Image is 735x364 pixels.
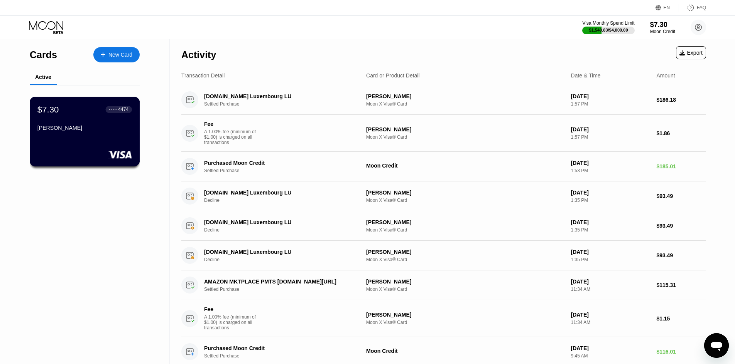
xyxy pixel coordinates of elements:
div: FAQ [697,5,706,10]
div: Fee [204,121,258,127]
div: Moon X Visa® Card [366,198,565,203]
div: Moon Credit [366,163,565,169]
div: $115.31 [656,282,706,288]
div: [DATE] [571,219,651,225]
div: A 1.00% fee (minimum of $1.00) is charged on all transactions [204,129,262,145]
div: Active [35,74,51,80]
div: [PERSON_NAME] [366,126,565,133]
div: $7.30 [650,21,675,29]
div: $93.49 [656,193,706,199]
div: Moon Credit [650,29,675,34]
div: $7.30Moon Credit [650,21,675,34]
div: $93.49 [656,252,706,258]
div: Settled Purchase [204,353,365,359]
div: $1.15 [656,315,706,322]
div: Settled Purchase [204,287,365,292]
div: Decline [204,257,365,262]
iframe: Button to launch messaging window [704,333,729,358]
div: $7.30 [37,104,59,114]
div: [DOMAIN_NAME] Luxembourg LU [204,93,354,99]
div: 11:34 AM [571,287,651,292]
div: 11:34 AM [571,320,651,325]
div: [PERSON_NAME] [366,219,565,225]
div: 1:57 PM [571,134,651,140]
div: Visa Monthly Spend Limit [582,20,634,26]
div: [DOMAIN_NAME] Luxembourg LU [204,219,354,225]
div: [DOMAIN_NAME] Luxembourg LUDecline[PERSON_NAME]Moon X Visa® Card[DATE]1:35 PM$93.49 [181,211,706,241]
div: FeeA 1.00% fee (minimum of $1.00) is charged on all transactions[PERSON_NAME]Moon X Visa® Card[DA... [181,115,706,152]
div: AMAZON MKTPLACE PMTS [DOMAIN_NAME][URL] [204,278,354,285]
div: Purchased Moon Credit [204,160,354,166]
div: [DATE] [571,126,651,133]
div: Moon X Visa® Card [366,101,565,107]
div: New Card [93,47,140,62]
div: [DOMAIN_NAME] Luxembourg LU [204,190,354,196]
div: Moon X Visa® Card [366,320,565,325]
div: Amount [656,72,675,79]
div: ● ● ● ● [109,108,117,111]
div: Moon X Visa® Card [366,257,565,262]
div: Moon X Visa® Card [366,134,565,140]
div: [DATE] [571,345,651,351]
div: 1:35 PM [571,227,651,233]
div: Fee [204,306,258,312]
div: $1,540.83 / $4,000.00 [589,28,628,32]
div: [PERSON_NAME] [366,249,565,255]
div: Moon X Visa® Card [366,287,565,292]
div: Visa Monthly Spend Limit$1,540.83/$4,000.00 [582,20,634,34]
div: [DATE] [571,249,651,255]
div: 9:45 AM [571,353,651,359]
div: [DOMAIN_NAME] Luxembourg LUDecline[PERSON_NAME]Moon X Visa® Card[DATE]1:35 PM$93.49 [181,181,706,211]
div: FeeA 1.00% fee (minimum of $1.00) is charged on all transactions[PERSON_NAME]Moon X Visa® Card[DA... [181,300,706,337]
div: Activity [181,49,216,60]
div: [DATE] [571,93,651,99]
div: EN [656,4,679,12]
div: Moon X Visa® Card [366,227,565,233]
div: [PERSON_NAME] [366,312,565,318]
div: Export [676,46,706,59]
div: Moon Credit [366,348,565,354]
div: Purchased Moon Credit [204,345,354,351]
div: [DOMAIN_NAME] Luxembourg LUDecline[PERSON_NAME]Moon X Visa® Card[DATE]1:35 PM$93.49 [181,241,706,270]
div: $186.18 [656,97,706,103]
div: Settled Purchase [204,101,365,107]
div: [PERSON_NAME] [366,190,565,196]
div: Decline [204,227,365,233]
div: Transaction Detail [181,72,225,79]
div: Cards [30,49,57,60]
div: AMAZON MKTPLACE PMTS [DOMAIN_NAME][URL]Settled Purchase[PERSON_NAME]Moon X Visa® Card[DATE]11:34 ... [181,270,706,300]
div: 1:53 PM [571,168,651,173]
div: [DOMAIN_NAME] Luxembourg LU [204,249,354,255]
div: 1:35 PM [571,257,651,262]
div: [DATE] [571,312,651,318]
div: [PERSON_NAME] [37,125,132,131]
div: $1.86 [656,130,706,136]
div: EN [664,5,670,10]
div: FAQ [679,4,706,12]
div: Decline [204,198,365,203]
div: 4474 [118,107,128,112]
div: Date & Time [571,72,601,79]
div: Purchased Moon CreditSettled PurchaseMoon Credit[DATE]1:53 PM$185.01 [181,152,706,181]
div: $185.01 [656,163,706,169]
div: $93.49 [656,223,706,229]
div: [DATE] [571,190,651,196]
div: [DATE] [571,278,651,285]
div: [DATE] [571,160,651,166]
div: $116.01 [656,349,706,355]
div: 1:57 PM [571,101,651,107]
div: [DOMAIN_NAME] Luxembourg LUSettled Purchase[PERSON_NAME]Moon X Visa® Card[DATE]1:57 PM$186.18 [181,85,706,115]
div: 1:35 PM [571,198,651,203]
div: [PERSON_NAME] [366,278,565,285]
div: New Card [108,52,132,58]
div: [PERSON_NAME] [366,93,565,99]
div: A 1.00% fee (minimum of $1.00) is charged on all transactions [204,314,262,330]
div: $7.30● ● ● ●4474[PERSON_NAME] [30,97,139,166]
div: Card or Product Detail [366,72,420,79]
div: Export [679,50,703,56]
div: Settled Purchase [204,168,365,173]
